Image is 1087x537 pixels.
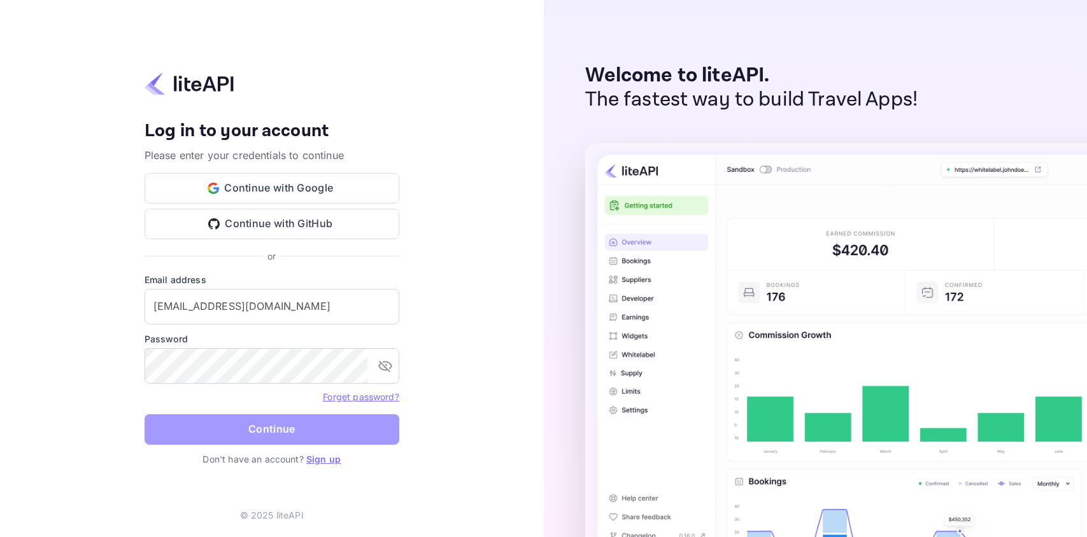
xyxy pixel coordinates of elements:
[240,508,304,522] p: © 2025 liteAPI
[585,64,918,88] p: Welcome to liteAPI.
[145,452,399,466] p: Don't have an account?
[145,273,399,286] label: Email address
[145,209,399,239] button: Continue with GitHub
[145,289,399,324] input: Enter your email address
[145,148,399,163] p: Please enter your credentials to continue
[145,120,399,143] h4: Log in to your account
[323,390,399,403] a: Forget password?
[306,454,341,464] a: Sign up
[585,88,918,112] p: The fastest way to build Travel Apps!
[323,391,399,402] a: Forget password?
[267,249,276,263] p: or
[145,173,399,204] button: Continue with Google
[373,353,398,379] button: toggle password visibility
[145,71,234,96] img: liteapi
[145,414,399,445] button: Continue
[145,332,399,345] label: Password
